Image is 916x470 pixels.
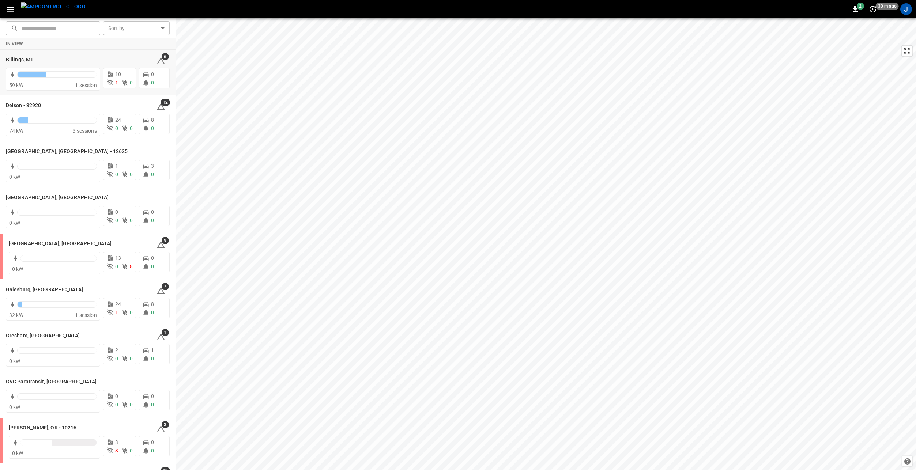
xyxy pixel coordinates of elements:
span: 0 kW [12,450,23,456]
span: 7 [162,283,169,290]
span: 0 [151,125,154,131]
span: 74 kW [9,128,23,134]
span: 0 [130,310,133,315]
span: 9 [162,237,169,244]
span: 0 [115,402,118,408]
span: 3 [162,421,169,428]
h6: GVC Paratransit, NY [6,378,97,386]
span: 8 [151,301,154,307]
h6: Galesburg, IL [6,286,83,294]
span: 0 [130,217,133,223]
span: 0 [130,402,133,408]
span: 1 [115,80,118,86]
span: 0 [151,439,154,445]
span: 59 kW [9,82,23,88]
span: 0 [151,448,154,454]
span: 2 [857,3,864,10]
span: 0 kW [9,174,20,180]
span: 0 [151,255,154,261]
span: 2 [115,347,118,353]
span: 3 [115,439,118,445]
span: 1 [115,310,118,315]
span: 0 [151,310,154,315]
span: 3 [115,448,118,454]
button: set refresh interval [867,3,879,15]
strong: In View [6,41,23,46]
span: 0 [151,80,154,86]
h6: Billings, MT [6,56,34,64]
span: 0 [130,171,133,177]
span: 8 [130,264,133,269]
span: 0 [151,264,154,269]
span: 0 [115,125,118,131]
span: 0 [130,448,133,454]
span: 0 [151,209,154,215]
span: 0 [130,125,133,131]
span: 24 [115,301,121,307]
h6: Gresham, OR [6,332,80,340]
span: 3 [151,163,154,169]
div: profile-icon [900,3,912,15]
span: 5 sessions [72,128,97,134]
span: 0 [130,356,133,361]
span: 0 [130,80,133,86]
span: 0 [151,356,154,361]
span: 10 [115,71,121,77]
span: 1 [115,163,118,169]
h6: Hubbard, OR - 10216 [9,424,77,432]
img: ampcontrol.io logo [21,2,86,11]
h6: East Orange, NJ - 12625 [6,148,128,156]
span: 13 [115,255,121,261]
span: 0 [151,217,154,223]
canvas: Map [176,18,916,470]
span: 0 [151,393,154,399]
span: 0 [151,402,154,408]
span: 0 kW [12,266,23,272]
span: 24 [115,117,121,123]
h6: Delson - 32920 [6,102,41,110]
span: 32 kW [9,312,23,318]
span: 0 [115,209,118,215]
span: 0 [115,264,118,269]
span: 1 [151,347,154,353]
span: 12 [161,99,170,106]
span: 0 [115,171,118,177]
span: 8 [151,117,154,123]
span: 0 [115,217,118,223]
span: 1 session [75,82,97,88]
span: 0 [115,393,118,399]
span: 0 kW [9,220,20,226]
span: 0 [151,171,154,177]
span: 0 [115,356,118,361]
span: 6 [162,53,169,60]
span: 0 kW [9,404,20,410]
span: 1 [162,329,169,336]
span: 0 kW [9,358,20,364]
span: 0 [151,71,154,77]
span: 1 session [75,312,97,318]
span: 30 m ago [876,3,899,10]
h6: El Dorado Springs, MO [9,240,112,248]
h6: Edwardsville, IL [6,194,109,202]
